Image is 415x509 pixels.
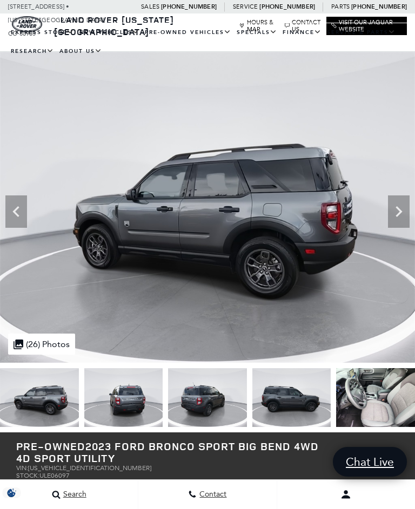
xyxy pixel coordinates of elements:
[12,16,42,32] a: land-rover
[54,14,174,38] a: Land Rover [US_STATE][GEOGRAPHIC_DATA]
[340,454,399,469] span: Chat Live
[8,23,77,42] a: EXPRESS STORE
[280,23,324,42] a: Finance
[5,195,27,228] div: Previous
[161,3,217,11] a: [PHONE_NUMBER]
[333,447,407,477] a: Chat Live
[239,19,279,33] a: Hours & Map
[57,42,105,61] a: About Us
[61,490,86,499] span: Search
[16,472,39,479] span: Stock:
[331,19,402,33] a: Visit Our Jaguar Website
[8,334,75,355] div: (26) Photos
[12,16,42,32] img: Land Rover
[351,3,407,11] a: [PHONE_NUMBER]
[168,368,247,427] img: Used 2023 Carbonized Gray Metallic Ford Big Bend image 8
[16,440,324,464] h1: 2023 Ford Bronco Sport Big Bend 4WD 4D Sport Utility
[277,481,415,508] button: Open user profile menu
[16,439,85,453] strong: Pre-Owned
[142,23,234,42] a: Pre-Owned Vehicles
[388,195,410,228] div: Next
[39,472,70,479] span: ULE06097
[16,464,28,472] span: VIN:
[336,368,415,427] img: Used 2023 Carbonized Gray Metallic Ford Big Bend image 10
[197,490,226,499] span: Contact
[252,368,331,427] img: Used 2023 Carbonized Gray Metallic Ford Big Bend image 9
[324,23,398,42] a: Service & Parts
[259,3,315,11] a: [PHONE_NUMBER]
[77,23,142,42] a: New Vehicles
[28,464,151,472] span: [US_VEHICLE_IDENTIFICATION_NUMBER]
[8,23,407,61] nav: Main Navigation
[8,3,106,37] a: [STREET_ADDRESS] • [US_STATE][GEOGRAPHIC_DATA], CO 80905
[84,368,163,427] img: Used 2023 Carbonized Gray Metallic Ford Big Bend image 7
[234,23,280,42] a: Specials
[8,42,57,61] a: Research
[285,19,322,33] a: Contact Us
